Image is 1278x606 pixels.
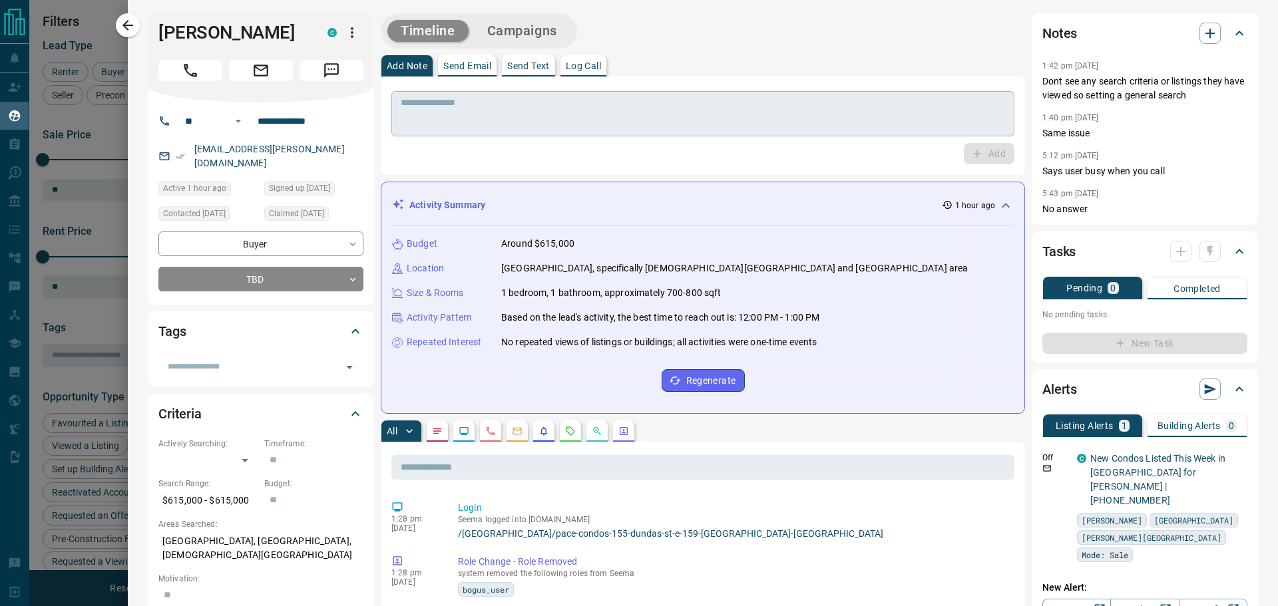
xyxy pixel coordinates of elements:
h2: Tags [158,321,186,342]
svg: Emails [512,426,523,436]
span: Mode: Sale [1082,548,1128,561]
span: [PERSON_NAME][GEOGRAPHIC_DATA] [1082,531,1221,544]
a: /[GEOGRAPHIC_DATA]/pace-condos-155-dundas-st-e-159-[GEOGRAPHIC_DATA]-[GEOGRAPHIC_DATA] [458,528,1009,539]
button: Campaigns [474,20,570,42]
p: Same issue [1042,126,1247,140]
p: Motivation: [158,573,363,585]
p: No answer [1042,202,1247,216]
p: Around $615,000 [501,237,574,251]
p: Search Range: [158,478,258,490]
span: Message [300,60,363,81]
p: Off [1042,452,1069,464]
p: Dont see any search criteria or listings they have viewed so setting a general search [1042,75,1247,102]
div: Tue Sep 16 2025 [158,181,258,200]
p: Budget: [264,478,363,490]
svg: Email Verified [176,152,185,161]
p: Pending [1066,283,1102,293]
div: Notes [1042,17,1247,49]
p: [DATE] [391,577,438,587]
p: 5:12 pm [DATE] [1042,151,1099,160]
div: condos.ca [1077,454,1086,463]
span: Active 1 hour ago [163,182,226,195]
p: 1 hour ago [955,200,995,212]
p: Activity Pattern [407,311,472,325]
svg: Listing Alerts [538,426,549,436]
svg: Calls [485,426,496,436]
div: Activity Summary1 hour ago [392,193,1014,218]
p: Completed [1173,284,1221,293]
p: [DATE] [391,524,438,533]
p: 1:28 pm [391,514,438,524]
p: Send Text [507,61,550,71]
div: Tasks [1042,235,1247,267]
span: Signed up [DATE] [269,182,330,195]
p: Actively Searching: [158,438,258,450]
button: Timeline [387,20,469,42]
span: Contacted [DATE] [163,207,226,220]
p: 1 bedroom, 1 bathroom, approximately 700-800 sqft [501,286,721,300]
h2: Tasks [1042,241,1076,262]
a: [EMAIL_ADDRESS][PERSON_NAME][DOMAIN_NAME] [194,144,345,168]
svg: Lead Browsing Activity [459,426,469,436]
p: system removed the following roles from Seema [458,569,1009,578]
p: Timeframe: [264,438,363,450]
p: Send Email [443,61,491,71]
p: No pending tasks [1042,305,1247,325]
p: 1:40 pm [DATE] [1042,113,1099,122]
p: $615,000 - $615,000 [158,490,258,512]
p: Location [407,261,444,275]
p: Add Note [387,61,427,71]
p: Building Alerts [1158,421,1221,430]
p: Activity Summary [409,198,485,212]
span: [PERSON_NAME] [1082,514,1142,527]
p: Login [458,501,1009,515]
span: Call [158,60,222,81]
button: Open [230,113,246,129]
p: Areas Searched: [158,518,363,530]
p: Size & Rooms [407,286,464,300]
span: Email [229,60,293,81]
div: Criteria [158,398,363,430]
span: [GEOGRAPHIC_DATA] [1154,514,1233,527]
div: condos.ca [327,28,337,37]
div: Buyer [158,231,363,256]
a: New Condos Listed This Week in [GEOGRAPHIC_DATA] for [PERSON_NAME] | [PHONE_NUMBER] [1090,453,1225,506]
svg: Agent Actions [618,426,629,436]
div: Tue Aug 19 2025 [158,206,258,225]
p: 1:28 pm [391,568,438,577]
button: Open [340,358,359,377]
p: 5:43 pm [DATE] [1042,189,1099,198]
p: Repeated Interest [407,335,481,349]
div: TBD [158,267,363,291]
svg: Notes [432,426,443,436]
p: Role Change - Role Removed [458,555,1009,569]
p: Log Call [566,61,601,71]
p: Says user busy when you call [1042,164,1247,178]
h1: [PERSON_NAME] [158,22,308,43]
span: Claimed [DATE] [269,207,324,220]
p: No repeated views of listings or buildings; all activities were one-time events [501,335,817,349]
div: Thu Nov 25 2021 [264,181,363,200]
p: All [387,426,397,436]
p: Budget [407,237,437,251]
div: Alerts [1042,373,1247,405]
p: 1 [1122,421,1127,430]
h2: Criteria [158,403,202,424]
p: New Alert: [1042,581,1247,595]
h2: Alerts [1042,379,1077,400]
p: 0 [1110,283,1116,293]
p: Based on the lead's activity, the best time to reach out is: 12:00 PM - 1:00 PM [501,311,819,325]
span: bogus_user [463,583,509,596]
p: 1:42 pm [DATE] [1042,61,1099,71]
svg: Requests [565,426,576,436]
div: Fri Feb 28 2025 [264,206,363,225]
p: 0 [1229,421,1234,430]
p: [GEOGRAPHIC_DATA], [GEOGRAPHIC_DATA], [DEMOGRAPHIC_DATA][GEOGRAPHIC_DATA] [158,530,363,566]
p: [GEOGRAPHIC_DATA], specifically [DEMOGRAPHIC_DATA][GEOGRAPHIC_DATA] and [GEOGRAPHIC_DATA] area [501,261,968,275]
p: Seema logged into [DOMAIN_NAME] [458,515,1009,524]
button: Regenerate [662,369,745,392]
svg: Email [1042,464,1052,473]
svg: Opportunities [592,426,602,436]
p: Listing Alerts [1056,421,1114,430]
h2: Notes [1042,23,1077,44]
